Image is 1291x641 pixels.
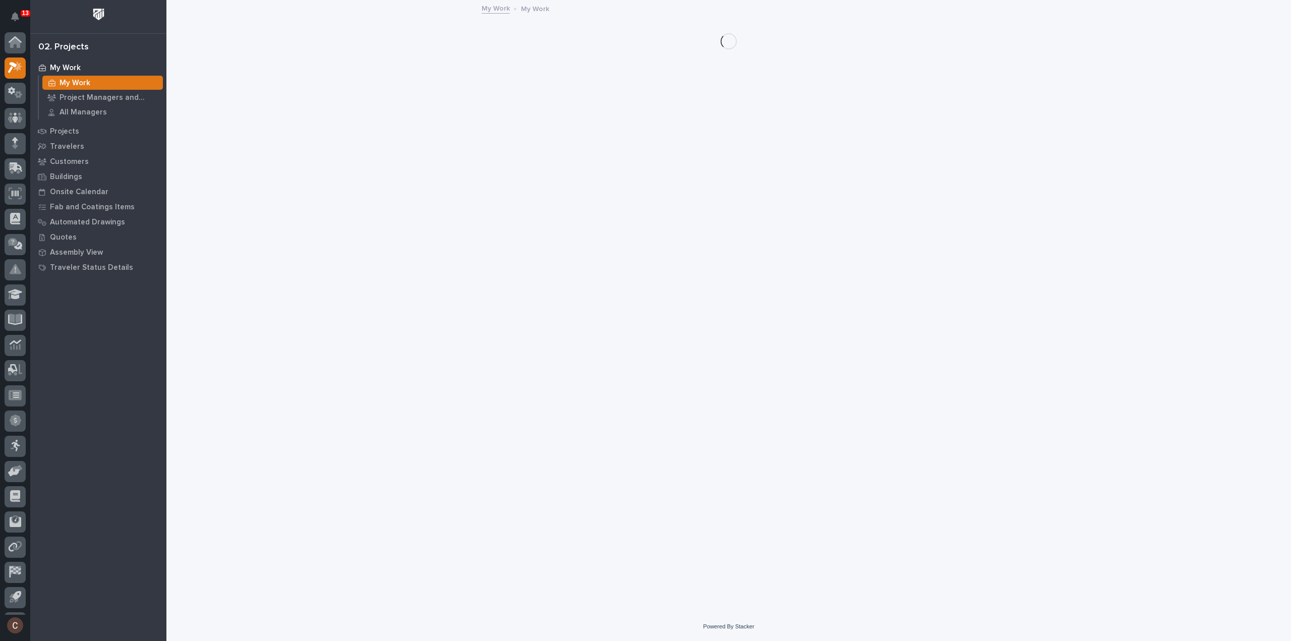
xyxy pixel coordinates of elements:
a: My Work [39,76,166,90]
a: Buildings [30,169,166,184]
p: Buildings [50,172,82,182]
a: Powered By Stacker [703,623,754,629]
a: Traveler Status Details [30,260,166,275]
a: Quotes [30,229,166,245]
a: Projects [30,124,166,139]
a: My Work [482,2,510,14]
div: Notifications13 [13,12,26,28]
p: Travelers [50,142,84,151]
a: Project Managers and Engineers [39,90,166,104]
p: My Work [521,3,549,14]
a: Assembly View [30,245,166,260]
a: Onsite Calendar [30,184,166,199]
p: Projects [50,127,79,136]
img: Workspace Logo [89,5,108,24]
p: Fab and Coatings Items [50,203,135,212]
p: My Work [50,64,81,73]
p: 13 [22,10,29,17]
button: Notifications [5,6,26,27]
p: Project Managers and Engineers [60,93,159,102]
p: Quotes [50,233,77,242]
p: Customers [50,157,89,166]
p: All Managers [60,108,107,117]
p: Assembly View [50,248,103,257]
a: All Managers [39,105,166,119]
div: 02. Projects [38,42,89,53]
p: Traveler Status Details [50,263,133,272]
a: Fab and Coatings Items [30,199,166,214]
a: Travelers [30,139,166,154]
a: Automated Drawings [30,214,166,229]
p: Onsite Calendar [50,188,108,197]
button: users-avatar [5,615,26,636]
p: My Work [60,79,90,88]
a: Customers [30,154,166,169]
a: My Work [30,60,166,75]
p: Automated Drawings [50,218,125,227]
